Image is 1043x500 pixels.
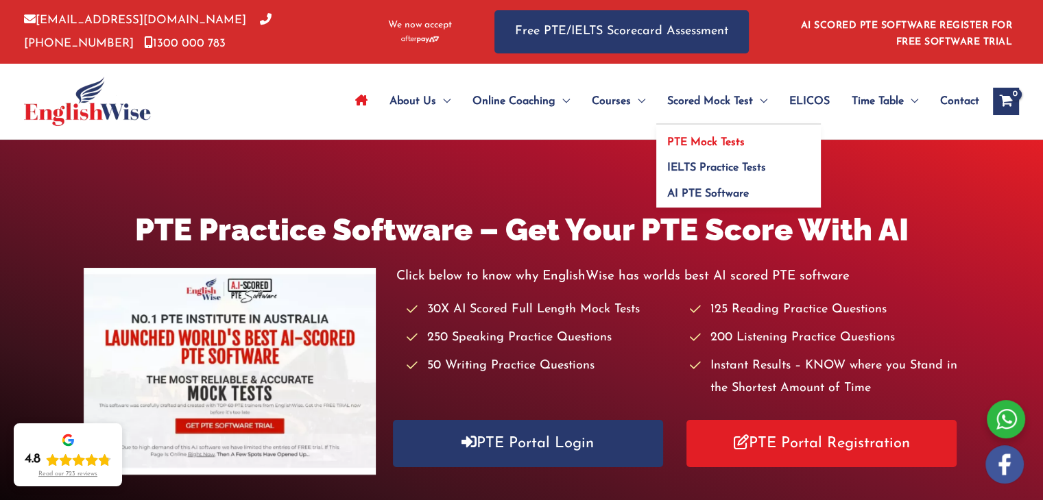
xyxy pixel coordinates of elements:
[388,18,452,32] span: We now accept
[581,77,656,125] a: CoursesMenu Toggle
[656,151,821,177] a: IELTS Practice Tests
[592,77,631,125] span: Courses
[686,420,957,467] a: PTE Portal Registration
[852,77,904,125] span: Time Table
[793,10,1019,54] aside: Header Widget 1
[144,38,226,49] a: 1300 000 783
[393,420,663,467] a: PTE Portal Login
[24,77,151,126] img: cropped-ew-logo
[407,327,677,349] li: 250 Speaking Practice Questions
[656,125,821,151] a: PTE Mock Tests
[24,14,246,26] a: [EMAIL_ADDRESS][DOMAIN_NAME]
[689,355,959,401] li: Instant Results – KNOW where you Stand in the Shortest Amount of Time
[407,355,677,377] li: 50 Writing Practice Questions
[841,77,929,125] a: Time TableMenu Toggle
[494,10,749,53] a: Free PTE/IELTS Scorecard Assessment
[38,471,97,478] div: Read our 723 reviews
[461,77,581,125] a: Online CoachingMenu Toggle
[993,88,1019,115] a: View Shopping Cart, empty
[25,451,111,468] div: Rating: 4.8 out of 5
[689,327,959,349] li: 200 Listening Practice Questions
[407,299,677,321] li: 30X AI Scored Full Length Mock Tests
[985,445,1024,484] img: white-facebook.png
[929,77,979,125] a: Contact
[940,77,979,125] span: Contact
[84,268,376,475] img: pte-institute-main
[84,208,960,251] h1: PTE Practice Software – Get Your PTE Score With AI
[389,77,436,125] span: About Us
[801,21,1013,47] a: AI SCORED PTE SOFTWARE REGISTER FOR FREE SOFTWARE TRIAL
[379,77,461,125] a: About UsMenu Toggle
[436,77,451,125] span: Menu Toggle
[25,451,40,468] div: 4.8
[753,77,767,125] span: Menu Toggle
[631,77,645,125] span: Menu Toggle
[24,14,272,49] a: [PHONE_NUMBER]
[904,77,918,125] span: Menu Toggle
[667,137,745,148] span: PTE Mock Tests
[789,77,830,125] span: ELICOS
[555,77,570,125] span: Menu Toggle
[778,77,841,125] a: ELICOS
[667,188,749,199] span: AI PTE Software
[396,265,960,288] p: Click below to know why EnglishWise has worlds best AI scored PTE software
[472,77,555,125] span: Online Coaching
[656,77,778,125] a: Scored Mock TestMenu Toggle
[667,77,753,125] span: Scored Mock Test
[667,162,766,173] span: IELTS Practice Tests
[656,176,821,208] a: AI PTE Software
[689,299,959,321] li: 125 Reading Practice Questions
[401,36,439,43] img: Afterpay-Logo
[344,77,979,125] nav: Site Navigation: Main Menu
